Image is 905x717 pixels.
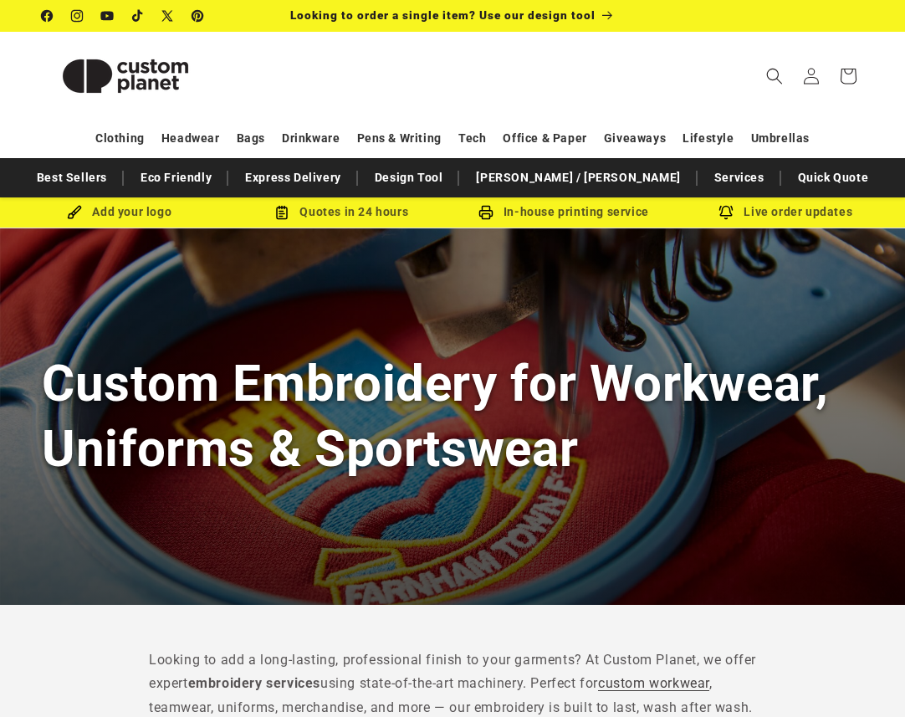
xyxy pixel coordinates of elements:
a: Headwear [161,124,220,153]
a: Design Tool [366,163,452,192]
a: Best Sellers [28,163,115,192]
a: Custom Planet [36,32,216,120]
span: Looking to order a single item? Use our design tool [290,8,596,22]
a: Eco Friendly [132,163,220,192]
div: Live order updates [675,202,897,223]
div: In-house printing service [452,202,675,223]
a: Tech [458,124,486,153]
a: Umbrellas [751,124,810,153]
a: Services [706,163,773,192]
img: Order updates [718,205,734,220]
a: Drinkware [282,124,340,153]
div: Quotes in 24 hours [231,202,453,223]
a: Pens & Writing [357,124,442,153]
a: Clothing [95,124,145,153]
strong: embroidery services [188,675,320,691]
a: [PERSON_NAME] / [PERSON_NAME] [468,163,688,192]
img: Order Updates Icon [274,205,289,220]
summary: Search [756,58,793,95]
a: Quick Quote [790,163,877,192]
a: Bags [237,124,265,153]
a: Lifestyle [683,124,734,153]
a: custom workwear [598,675,709,691]
img: In-house printing [478,205,493,220]
img: Custom Planet [42,38,209,114]
a: Giveaways [604,124,666,153]
h1: Custom Embroidery for Workwear, Uniforms & Sportswear [42,351,863,480]
img: Brush Icon [67,205,82,220]
a: Office & Paper [503,124,586,153]
a: Express Delivery [237,163,350,192]
div: Add your logo [8,202,231,223]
